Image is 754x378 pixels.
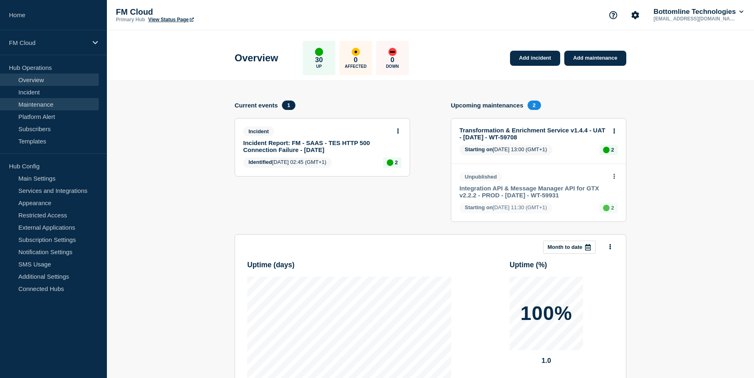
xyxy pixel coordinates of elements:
[345,64,366,69] p: Affected
[386,64,399,69] p: Down
[390,56,394,64] p: 0
[510,357,583,365] p: 1.0
[248,159,272,165] span: Identified
[315,48,323,56] div: up
[9,39,87,46] p: FM Cloud
[235,52,278,64] h1: Overview
[315,56,323,64] p: 30
[611,205,614,211] p: 2
[459,172,502,181] span: Unpublished
[603,205,610,211] div: up
[387,159,393,166] div: up
[605,7,622,24] button: Support
[459,127,607,141] a: Transformation & Enrichment Service v1.4.4 - UAT - [DATE] - WT-59708
[243,157,332,168] span: [DATE] 02:45 (GMT+1)
[548,244,582,250] p: Month to date
[247,261,295,269] h3: Uptime ( days )
[465,146,493,152] span: Starting on
[521,304,572,323] p: 100%
[528,101,541,110] span: 2
[543,241,596,254] button: Month to date
[603,147,610,153] div: up
[243,139,390,153] a: Incident Report: FM - SAAS - TES HTTP 500 Connection Failure - [DATE]
[627,7,644,24] button: Account settings
[388,48,397,56] div: down
[459,145,552,155] span: [DATE] 13:00 (GMT+1)
[116,17,145,22] p: Primary Hub
[652,16,737,22] p: [EMAIL_ADDRESS][DOMAIN_NAME]
[243,127,274,136] span: Incident
[465,204,493,210] span: Starting on
[352,48,360,56] div: affected
[459,203,552,213] span: [DATE] 11:30 (GMT+1)
[116,7,279,17] p: FM Cloud
[510,51,560,66] a: Add incident
[354,56,357,64] p: 0
[235,102,278,109] h4: Current events
[451,102,523,109] h4: Upcoming maintenances
[564,51,626,66] a: Add maintenance
[395,159,398,166] p: 2
[611,147,614,153] p: 2
[282,101,295,110] span: 1
[652,8,745,16] button: Bottomline Technologies
[148,17,193,22] a: View Status Page
[510,261,547,269] h3: Uptime ( % )
[459,185,607,199] a: Integration API & Message Manager API for GTX v2.2.2 - PROD - [DATE] - WT-59931
[316,64,322,69] p: Up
